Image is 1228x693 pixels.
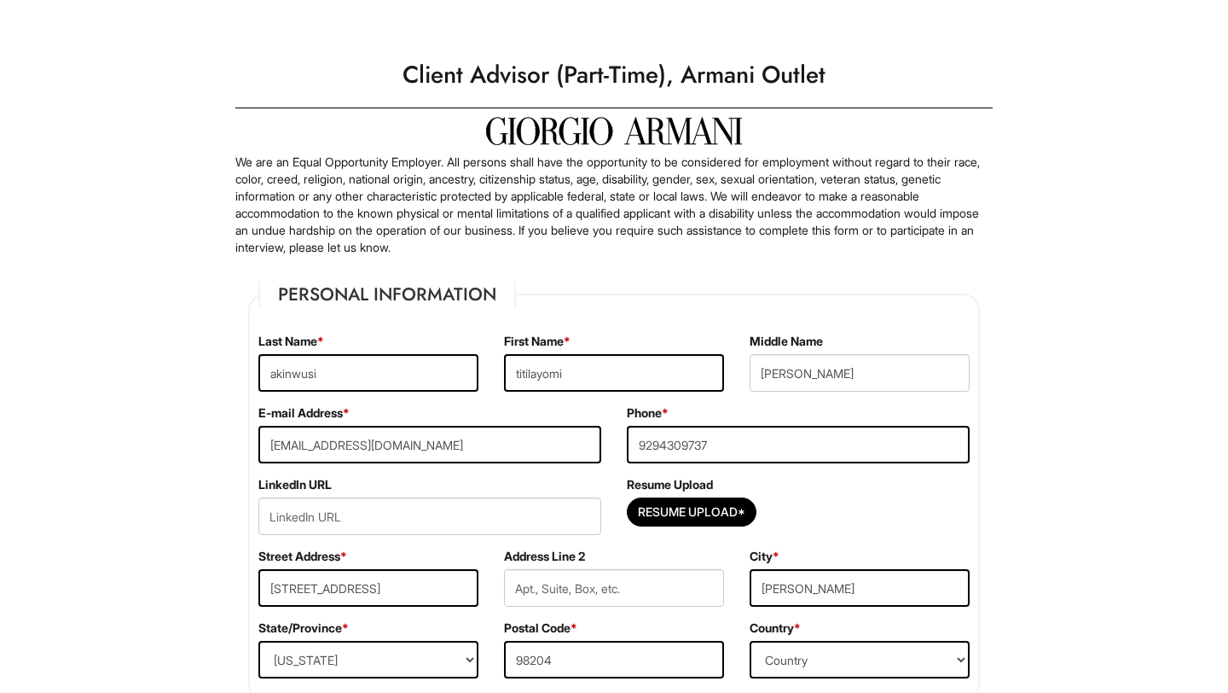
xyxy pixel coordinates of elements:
[486,117,742,145] img: Giorgio Armani
[258,282,516,307] legend: Personal Information
[235,154,993,256] p: We are an Equal Opportunity Employer. All persons shall have the opportunity to be considered for...
[504,333,571,350] label: First Name
[504,569,724,607] input: Apt., Suite, Box, etc.
[258,426,601,463] input: E-mail Address
[750,641,970,678] select: Country
[504,620,577,637] label: Postal Code
[258,333,324,350] label: Last Name
[258,620,349,637] label: State/Province
[227,51,1001,99] h1: Client Advisor (Part-Time), Armani Outlet
[750,569,970,607] input: City
[627,405,669,422] label: Phone
[627,498,756,527] button: Resume Upload*Resume Upload*
[258,354,478,392] input: Last Name
[258,641,478,678] select: State/Province
[258,476,332,493] label: LinkedIn URL
[750,620,801,637] label: Country
[258,405,350,422] label: E-mail Address
[750,354,970,392] input: Middle Name
[258,498,601,535] input: LinkedIn URL
[627,476,713,493] label: Resume Upload
[750,333,823,350] label: Middle Name
[750,548,779,565] label: City
[504,641,724,678] input: Postal Code
[258,548,347,565] label: Street Address
[627,426,970,463] input: Phone
[258,569,478,607] input: Street Address
[504,354,724,392] input: First Name
[504,548,585,565] label: Address Line 2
